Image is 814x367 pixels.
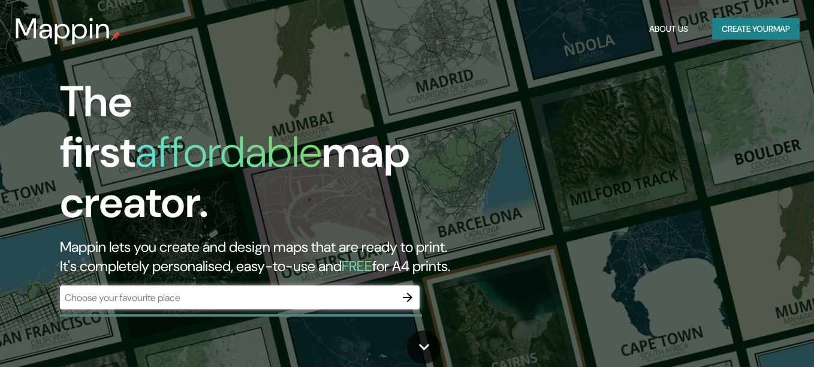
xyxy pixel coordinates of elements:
[342,257,372,275] h5: FREE
[60,237,467,276] h2: Mappin lets you create and design maps that are ready to print. It's completely personalised, eas...
[135,124,322,180] h1: affordable
[14,12,111,46] h3: Mappin
[111,31,120,41] img: mappin-pin
[707,320,801,354] iframe: Help widget launcher
[60,77,467,237] h1: The first map creator.
[60,291,396,305] input: Choose your favourite place
[644,18,693,40] button: About Us
[712,18,800,40] button: Create yourmap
